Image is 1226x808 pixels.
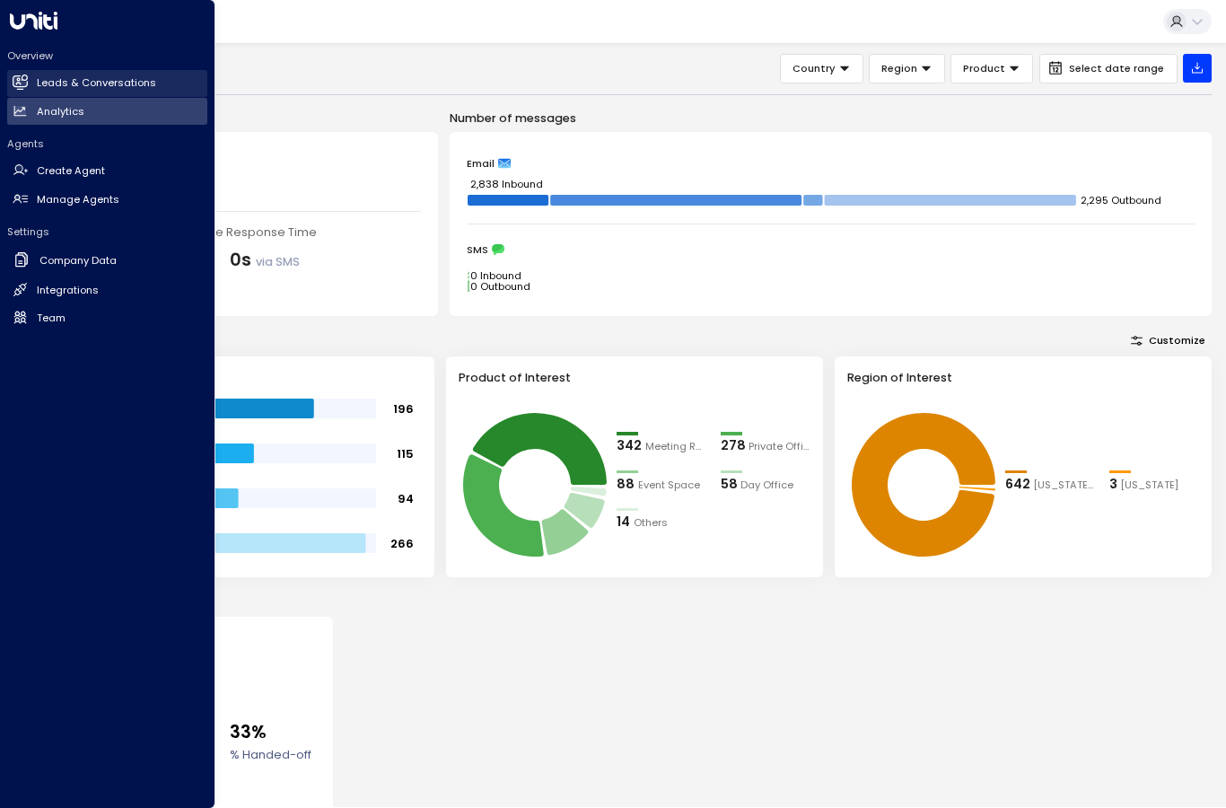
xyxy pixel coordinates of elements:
[467,243,1194,256] div: SMS
[7,136,207,151] h2: Agents
[780,54,863,83] button: Country
[617,513,630,532] div: 14
[37,192,119,207] h2: Manage Agents
[1039,54,1178,83] button: Select date range
[1125,330,1212,350] button: Customize
[467,157,495,170] span: Email
[749,439,810,454] span: Private Office
[740,478,793,493] span: Day Office
[230,720,311,746] span: 33%
[793,60,836,76] span: Country
[397,445,414,461] tspan: 115
[617,436,642,456] div: 342
[230,248,300,274] div: 0s
[7,246,207,276] a: Company Data
[645,439,706,454] span: Meeting Room
[1120,478,1178,493] span: New York
[721,436,810,456] div: 278Private Office
[74,150,421,167] div: Number of Inquiries
[617,475,635,495] div: 88
[1109,475,1117,495] div: 3
[57,110,438,127] p: Engagement Metrics
[617,513,706,532] div: 14Others
[57,592,1212,609] p: Conversion Metrics
[721,475,738,495] div: 58
[881,60,917,76] span: Region
[74,224,421,241] div: [PERSON_NAME] Average Response Time
[1005,475,1095,495] div: 642New York City
[37,283,99,298] h2: Integrations
[950,54,1033,83] button: Product
[1081,193,1161,207] tspan: 2,295 Outbound
[7,277,207,303] a: Integrations
[869,54,945,83] button: Region
[7,98,207,125] a: Analytics
[638,478,700,493] span: Event Space
[393,400,414,416] tspan: 196
[7,186,207,213] a: Manage Agents
[470,177,543,191] tspan: 2,838 Inbound
[7,48,207,63] h2: Overview
[7,224,207,239] h2: Settings
[390,535,414,550] tspan: 266
[7,304,207,331] a: Team
[1005,475,1030,495] div: 642
[398,490,414,505] tspan: 94
[230,746,311,763] label: % Handed-off
[7,158,207,185] a: Create Agent
[617,475,706,495] div: 88Event Space
[39,253,117,268] h2: Company Data
[7,70,207,97] a: Leads & Conversations
[963,60,1005,76] span: Product
[1033,478,1094,493] span: New York City
[721,436,746,456] div: 278
[617,436,706,456] div: 342Meeting Room
[470,279,530,294] tspan: 0 Outbound
[37,75,156,91] h2: Leads & Conversations
[450,110,1212,127] p: Number of messages
[70,369,421,386] h3: Range of Team Size
[470,268,521,283] tspan: 0 Inbound
[721,475,810,495] div: 58Day Office
[37,311,66,326] h2: Team
[37,104,84,119] h2: Analytics
[1109,475,1199,495] div: 3New York
[634,515,668,531] span: Others
[256,254,300,269] span: via SMS
[37,163,105,179] h2: Create Agent
[847,369,1198,386] h3: Region of Interest
[1069,63,1164,75] span: Select date range
[459,369,810,386] h3: Product of Interest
